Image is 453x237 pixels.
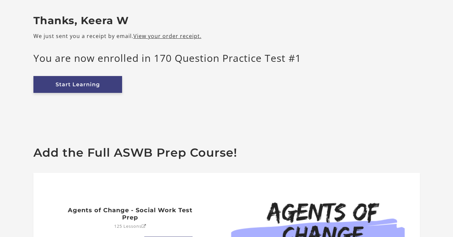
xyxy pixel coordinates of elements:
a: View your order receipt. [133,32,202,40]
p: We just sent you a receipt by email. [33,32,420,40]
h2: Add the Full ASWB Prep Course! [33,146,420,160]
h2: Thanks, Keera W [33,15,420,27]
p: You are now enrolled in 170 Question Practice Test #1 [33,51,420,65]
h2: Agents of Change - Social Work Test Prep [62,207,198,221]
a: Start Learning [33,76,122,93]
i: Open in a new window [141,224,146,229]
a: Agents of Change - Social Work Test Prep 125 LessonsOpen in a new window [62,201,198,224]
p: 125 Lessons [114,224,146,229]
